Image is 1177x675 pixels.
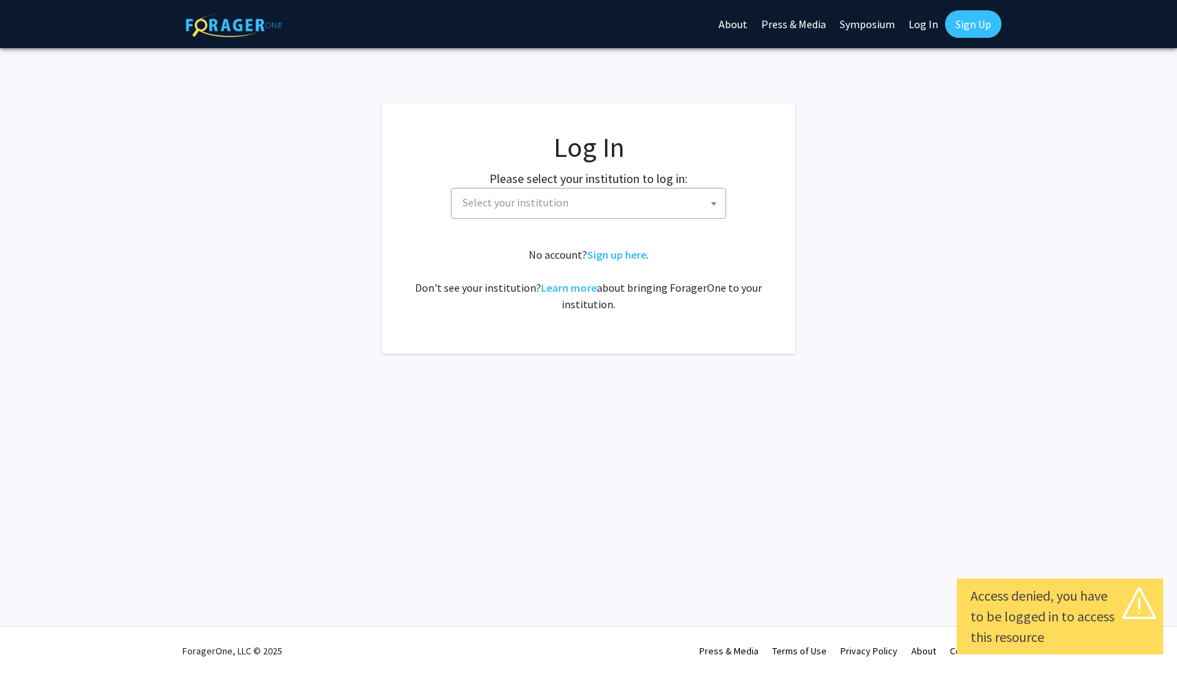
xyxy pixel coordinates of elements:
div: No account? . Don't see your institution? about bringing ForagerOne to your institution. [410,246,767,312]
h1: Log In [410,131,767,164]
a: Contact Us [950,645,995,657]
a: Privacy Policy [840,645,898,657]
a: Sign Up [945,10,1001,38]
div: Access denied, you have to be logged in to access this resource [971,586,1149,647]
span: Select your institution [463,195,569,209]
a: Press & Media [699,645,759,657]
a: About [911,645,936,657]
span: Select your institution [457,189,725,217]
img: ForagerOne Logo [186,13,282,37]
span: Select your institution [451,188,726,219]
label: Please select your institution to log in: [489,169,688,188]
a: Sign up here [587,248,646,261]
a: Learn more about bringing ForagerOne to your institution [541,281,597,294]
div: ForagerOne, LLC © 2025 [182,627,282,675]
a: Terms of Use [772,645,827,657]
